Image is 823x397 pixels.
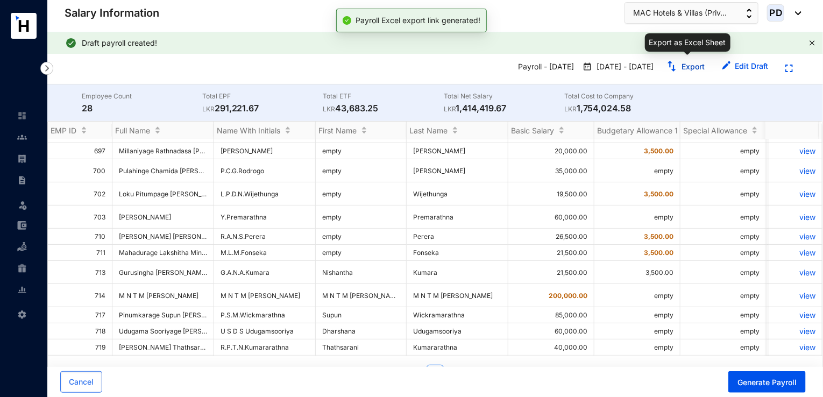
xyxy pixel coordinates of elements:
span: Budgetary Allowance 1 [597,126,678,135]
td: 40,000.00 [508,356,594,372]
td: empty [680,205,767,229]
p: 28 [82,102,202,115]
p: view [775,310,815,320]
p: Total Cost to Company [564,91,685,102]
td: 710 [48,229,112,245]
p: Employee Count [82,91,202,102]
span: Mahadurage Lakshitha Miniruwan Fonseka [119,249,250,257]
span: 3,500.00 [644,190,673,198]
img: nav-icon-right.af6afadce00d159da59955279c43614e.svg [40,62,53,75]
th: Basic Salary [508,122,594,139]
a: 1 [427,365,443,381]
button: close [809,40,815,47]
span: check-circle [343,16,351,25]
td: 718 [48,323,112,339]
img: up-down-arrow.74152d26bf9780fbf563ca9c90304185.svg [747,9,752,18]
p: Total Net Salary [444,91,564,102]
td: empty [680,261,767,284]
button: Generate Payroll [728,371,806,393]
p: view [775,146,815,155]
span: Basic Salary [511,126,554,135]
p: [DATE] - [DATE] [592,61,654,73]
td: Fonseka [407,245,508,261]
img: contract-unselected.99e2b2107c0a7dd48938.svg [17,175,27,185]
td: empty [594,205,680,229]
a: view [775,327,815,336]
span: Cancel [69,377,94,387]
td: [PERSON_NAME] [214,356,316,372]
th: Name With Initials [214,122,316,139]
li: Home [9,105,34,126]
td: empty [680,323,767,339]
a: view [775,343,815,352]
div: Export as Excel Sheet [645,33,730,52]
td: Thathsarani [316,339,407,356]
td: 713 [48,261,112,284]
td: 697 [48,143,112,159]
td: empty [594,159,680,182]
img: report-unselected.e6a6b4230fc7da01f883.svg [17,285,27,295]
td: empty [680,182,767,205]
td: 85,000.00 [508,307,594,323]
a: view [775,166,815,175]
td: Perera [407,229,508,245]
p: LKR [202,104,215,115]
td: R.P.T.N.Kumararathna [214,339,316,356]
p: Payroll - [DATE] [509,58,578,76]
td: Supun [316,307,407,323]
span: EMP ID [51,126,76,135]
img: expand.44ba77930b780aef2317a7ddddf64422.svg [785,65,793,72]
p: view [775,189,815,198]
img: dropdown-black.8e83cc76930a90b1a4fdb6d089b7bf3a.svg [790,11,801,15]
span: Pinumkarage Supun [PERSON_NAME] [119,311,235,319]
td: empty [680,284,767,307]
p: Salary Information [65,5,159,20]
td: 702 [48,182,112,205]
span: Millaniyage Rathnadasa [PERSON_NAME] [119,147,245,155]
span: U S D S Udugamsooriya [221,327,294,335]
td: empty [594,356,680,372]
span: First Name [318,126,357,135]
td: Y.Premarathna [214,205,316,229]
td: L.P.D.N.Wijethunga [214,182,316,205]
td: 711 [48,245,112,261]
p: view [775,212,815,222]
img: leave-unselected.2934df6273408c3f84d9.svg [17,200,28,210]
td: 714 [48,284,112,307]
img: payroll-calender.2a2848c9e82147e90922403bdc96c587.svg [583,61,592,72]
img: home-unselected.a29eae3204392db15eaf.svg [17,111,27,120]
th: EMP ID [48,122,112,139]
td: 720 [48,356,112,372]
td: empty [316,245,407,261]
td: 703 [48,205,112,229]
span: [PERSON_NAME] [119,213,207,221]
span: Last Name [409,126,448,135]
span: Name With Initials [217,126,280,135]
li: Next Page [448,365,465,382]
td: 26,500.00 [508,229,594,245]
td: P.C.G.Rodrogo [214,159,316,182]
td: M N T M [PERSON_NAME] [407,284,508,307]
td: G.A.N.A.Kumara [214,261,316,284]
p: view [775,248,815,257]
span: 3,500.00 [644,249,673,257]
img: settings-unselected.1febfda315e6e19643a1.svg [17,310,27,320]
td: Premarathna [407,205,508,229]
td: 21,500.00 [508,245,594,261]
th: First Name [316,122,407,139]
td: empty [594,284,680,307]
img: people-unselected.118708e94b43a90eceab.svg [17,132,27,142]
img: payroll-unselected.b590312f920e76f0c668.svg [17,154,27,164]
li: Previous Page [405,365,422,382]
td: empty [680,339,767,356]
td: 21,500.00 [508,261,594,284]
button: Cancel [60,371,102,393]
td: Waduge [407,356,508,372]
td: M N T M [PERSON_NAME] [316,284,407,307]
td: 40,000.00 [508,339,594,356]
td: Wijethunga [407,182,508,205]
p: LKR [444,104,456,115]
td: [PERSON_NAME] [407,143,508,159]
th: Budgetary Allowance 1 [594,122,680,139]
